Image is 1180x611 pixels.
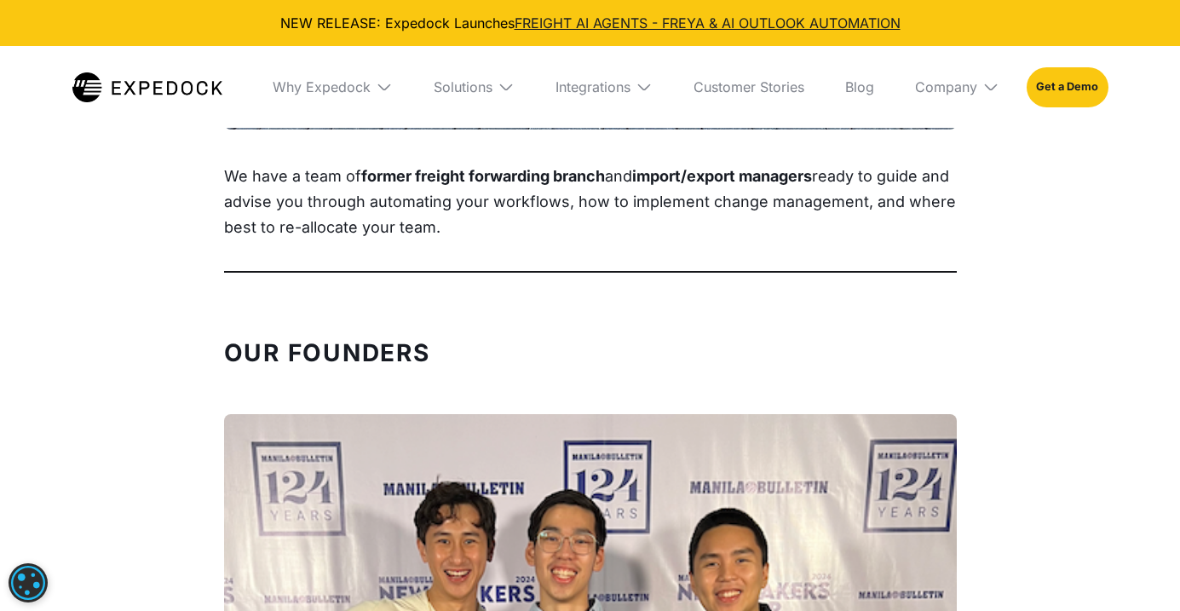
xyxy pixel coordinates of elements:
strong: import/export managers [632,167,812,185]
div: Company [901,46,1013,128]
a: FREIGHT AI AGENTS - FREYA & AI OUTLOOK AUTOMATION [515,14,901,32]
div: Integrations [542,46,666,128]
div: Company [915,78,977,95]
strong: Our Founders [224,338,430,367]
p: We have a team of and ready to guide and advise you through automating your workflows, how to imp... [224,164,957,240]
div: ‍ [224,341,957,389]
div: Why Expedock [259,46,406,128]
div: Solutions [434,78,492,95]
a: Blog [832,46,888,128]
div: Why Expedock [273,78,371,95]
a: Get a Demo [1027,67,1108,107]
div: NEW RELEASE: Expedock Launches [14,14,1166,32]
a: Customer Stories [680,46,818,128]
strong: former freight forwarding branch [361,167,605,185]
div: Integrations [555,78,630,95]
iframe: Chat Widget [888,427,1180,611]
div: Solutions [420,46,528,128]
